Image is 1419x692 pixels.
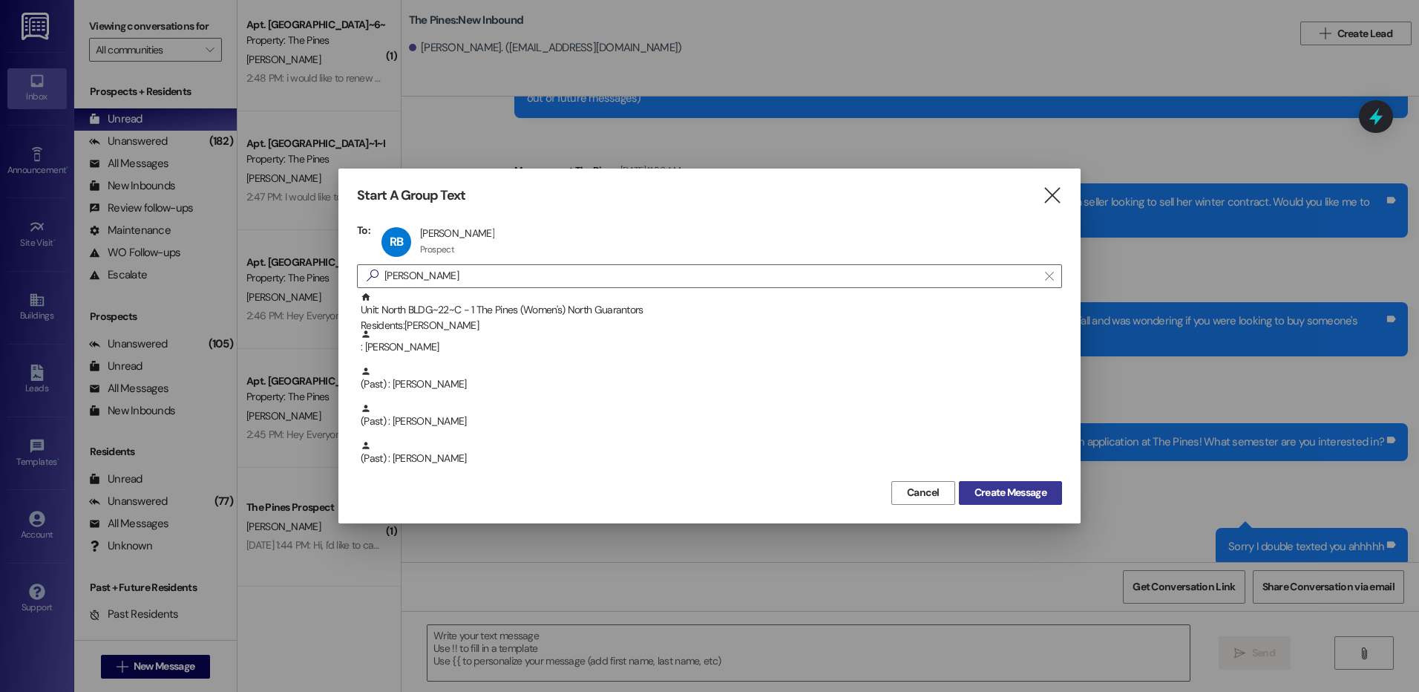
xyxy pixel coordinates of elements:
[361,318,1062,333] div: Residents: [PERSON_NAME]
[390,234,403,249] span: RB
[357,187,465,204] h3: Start A Group Text
[1042,188,1062,203] i: 
[420,244,454,255] div: Prospect
[907,485,940,500] span: Cancel
[361,440,1062,466] div: (Past) : [PERSON_NAME]
[420,226,494,240] div: [PERSON_NAME]
[1045,270,1053,282] i: 
[891,481,955,505] button: Cancel
[361,292,1062,334] div: Unit: North BLDG~22~C - 1 The Pines (Women's) North Guarantors
[357,292,1062,329] div: Unit: North BLDG~22~C - 1 The Pines (Women's) North GuarantorsResidents:[PERSON_NAME]
[357,440,1062,477] div: (Past) : [PERSON_NAME]
[1038,265,1061,287] button: Clear text
[959,481,1062,505] button: Create Message
[974,485,1046,500] span: Create Message
[357,223,370,237] h3: To:
[357,366,1062,403] div: (Past) : [PERSON_NAME]
[357,329,1062,366] div: : [PERSON_NAME]
[361,403,1062,429] div: (Past) : [PERSON_NAME]
[361,329,1062,355] div: : [PERSON_NAME]
[361,366,1062,392] div: (Past) : [PERSON_NAME]
[384,266,1038,287] input: Search for any contact or apartment
[361,268,384,284] i: 
[357,403,1062,440] div: (Past) : [PERSON_NAME]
